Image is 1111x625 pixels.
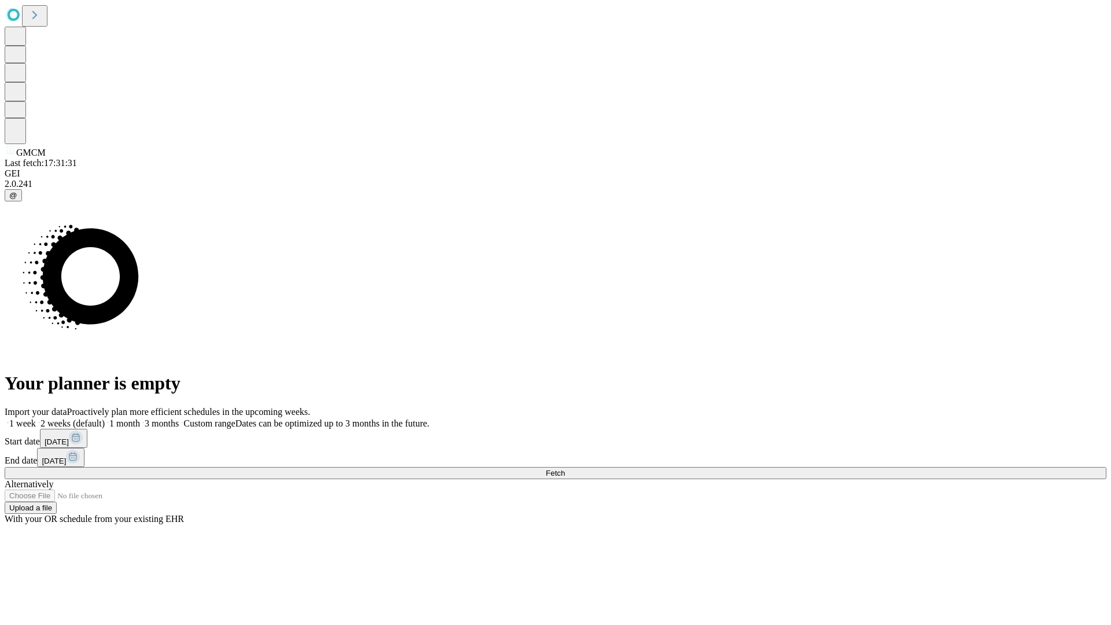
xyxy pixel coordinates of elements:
[5,448,1106,467] div: End date
[5,179,1106,189] div: 2.0.241
[145,418,179,428] span: 3 months
[5,514,184,524] span: With your OR schedule from your existing EHR
[5,158,77,168] span: Last fetch: 17:31:31
[5,502,57,514] button: Upload a file
[5,479,53,489] span: Alternatively
[546,469,565,477] span: Fetch
[45,437,69,446] span: [DATE]
[42,457,66,465] span: [DATE]
[67,407,310,417] span: Proactively plan more efficient schedules in the upcoming weeks.
[40,429,87,448] button: [DATE]
[37,448,84,467] button: [DATE]
[9,418,36,428] span: 1 week
[5,407,67,417] span: Import your data
[236,418,429,428] span: Dates can be optimized up to 3 months in the future.
[5,168,1106,179] div: GEI
[109,418,140,428] span: 1 month
[5,467,1106,479] button: Fetch
[41,418,105,428] span: 2 weeks (default)
[9,191,17,200] span: @
[183,418,235,428] span: Custom range
[5,429,1106,448] div: Start date
[5,373,1106,394] h1: Your planner is empty
[5,189,22,201] button: @
[16,148,46,157] span: GMCM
